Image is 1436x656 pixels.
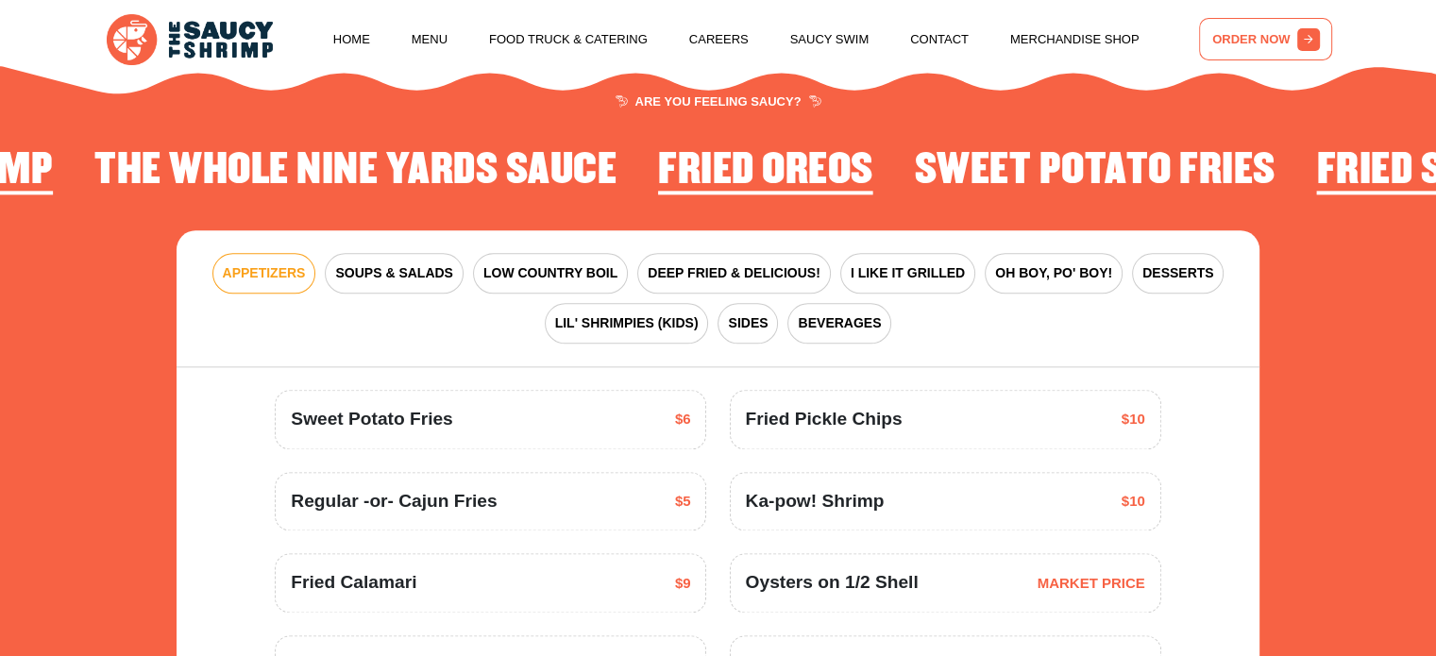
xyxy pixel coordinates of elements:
li: 3 of 4 [658,147,873,200]
span: LIL' SHRIMPIES (KIDS) [555,313,699,333]
a: Contact [910,4,969,76]
button: DEEP FRIED & DELICIOUS! [637,253,831,294]
span: DEEP FRIED & DELICIOUS! [648,263,820,283]
span: Sweet Potato Fries [291,406,452,433]
span: ARE YOU FEELING SAUCY? [615,95,820,108]
span: DESSERTS [1142,263,1213,283]
a: Merchandise Shop [1010,4,1140,76]
span: OH BOY, PO' BOY! [995,263,1112,283]
span: $10 [1122,491,1145,513]
a: Saucy Swim [790,4,870,76]
span: Fried Calamari [291,569,416,597]
span: $10 [1122,409,1145,430]
button: OH BOY, PO' BOY! [985,253,1123,294]
span: I LIKE IT GRILLED [851,263,965,283]
button: LIL' SHRIMPIES (KIDS) [545,303,709,344]
h2: The Whole Nine Yards Sauce [94,147,617,194]
span: Regular -or- Cajun Fries [291,488,497,515]
span: $5 [675,491,691,513]
button: DESSERTS [1132,253,1224,294]
span: Oysters on 1/2 Shell [745,569,918,597]
span: BEVERAGES [798,313,881,333]
a: Food Truck & Catering [489,4,648,76]
a: Home [333,4,370,76]
button: I LIKE IT GRILLED [840,253,975,294]
span: Fried Pickle Chips [745,406,902,433]
a: ORDER NOW [1199,18,1332,60]
span: APPETIZERS [223,263,306,283]
button: SIDES [718,303,778,344]
button: SOUPS & SALADS [325,253,463,294]
span: Ka-pow! Shrimp [745,488,884,515]
span: $9 [675,573,691,595]
span: SIDES [728,313,768,333]
a: Careers [689,4,749,76]
span: SOUPS & SALADS [335,263,452,283]
li: 2 of 4 [94,147,617,200]
button: LOW COUNTRY BOIL [473,253,628,294]
button: BEVERAGES [787,303,891,344]
span: MARKET PRICE [1038,573,1145,595]
li: 4 of 4 [914,147,1275,200]
h2: Fried Oreos [658,147,873,194]
span: $6 [675,409,691,430]
button: APPETIZERS [212,253,316,294]
a: Menu [412,4,448,76]
img: logo [107,14,273,64]
span: LOW COUNTRY BOIL [483,263,617,283]
h2: Sweet Potato Fries [914,147,1275,194]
